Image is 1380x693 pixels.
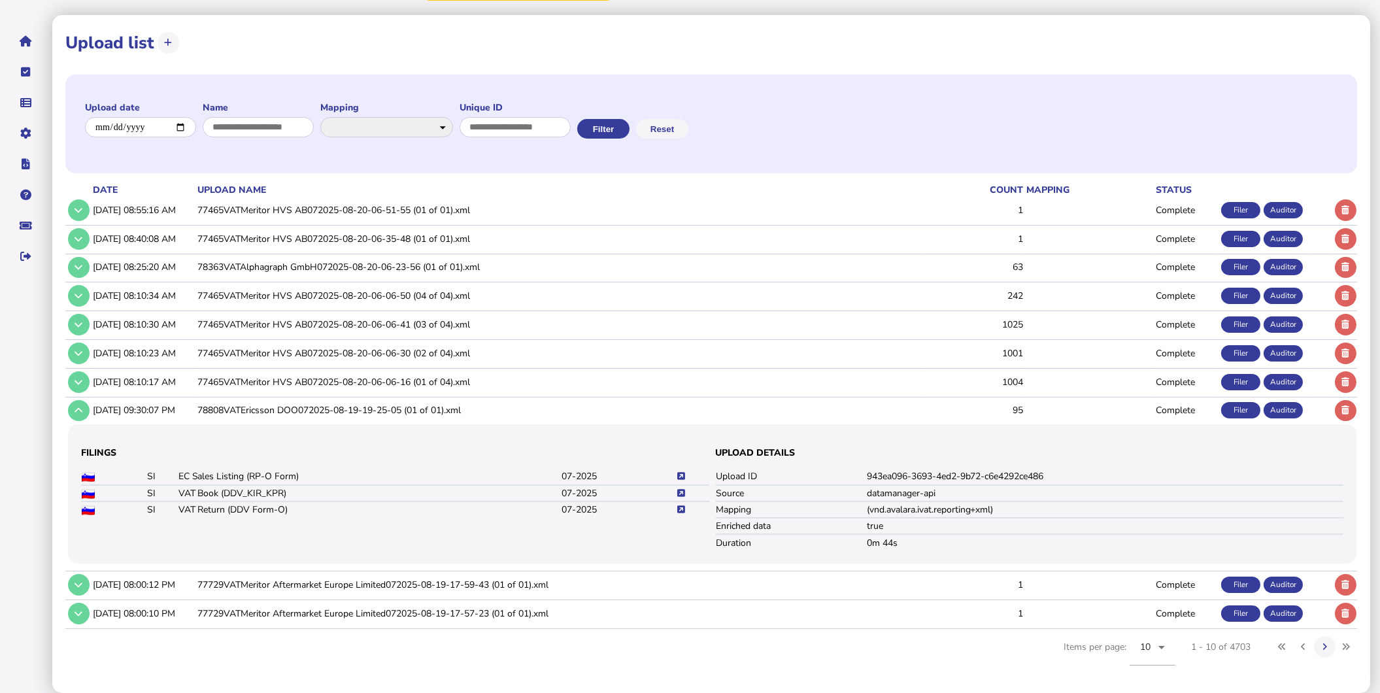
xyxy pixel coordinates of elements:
[68,574,90,596] button: Show/hide row detail
[922,183,1024,197] th: count
[866,534,1343,550] td: 0m 44s
[146,485,177,501] td: SI
[90,311,195,338] td: [DATE] 08:10:30 AM
[203,101,314,114] label: Name
[68,603,90,624] button: Show/hide row detail
[1153,368,1219,395] td: Complete
[195,197,922,224] td: 77465VATMeritor HVS AB072025-08-20-06-51-55 (01 of 01).xml
[82,505,95,515] img: SI flag
[90,600,195,627] td: [DATE] 08:00:10 PM
[195,339,922,366] td: 77465VATMeritor HVS AB072025-08-20-06-06-30 (02 of 04).xml
[1221,605,1260,622] div: Filer
[1221,577,1260,593] div: Filer
[195,571,922,598] td: 77729VATMeritor Aftermarket Europe Limited072025-08-19-17-59-43 (01 of 01).xml
[1335,199,1356,221] button: Delete upload
[90,397,195,424] td: [DATE] 09:30:07 PM
[178,501,562,518] td: VAT Return (DDV Form-O)
[1191,641,1251,653] div: 1 - 10 of 4703
[195,600,922,627] td: 77729VATMeritor Aftermarket Europe Limited072025-08-19-17-57-23 (01 of 01).xml
[81,447,709,459] h3: Filings
[1335,400,1356,422] button: Delete upload
[12,212,40,239] button: Raise a support ticket
[1264,288,1303,304] div: Auditor
[1264,316,1303,333] div: Auditor
[90,571,195,598] td: [DATE] 08:00:12 PM
[90,282,195,309] td: [DATE] 08:10:34 AM
[561,468,676,484] td: 07-2025
[90,339,195,366] td: [DATE] 08:10:23 AM
[1130,629,1175,680] mat-form-field: Change page size
[12,89,40,116] button: Data manager
[195,282,922,309] td: 77465VATMeritor HVS AB072025-08-20-06-06-50 (04 of 04).xml
[1335,228,1356,250] button: Delete upload
[866,518,1343,534] td: true
[12,120,40,147] button: Manage settings
[922,339,1024,366] td: 1001
[1264,259,1303,275] div: Auditor
[1153,254,1219,280] td: Complete
[1314,636,1336,658] button: Next page
[146,501,177,518] td: SI
[1221,374,1260,390] div: Filer
[12,181,40,209] button: Help pages
[716,447,1344,459] h3: Upload details
[716,501,866,518] td: Mapping
[1064,629,1175,680] div: Items per page:
[1271,636,1293,658] button: First page
[1264,577,1303,593] div: Auditor
[866,501,1343,518] td: (vnd.avalara.ivat.reporting+xml)
[1153,197,1219,224] td: Complete
[1264,402,1303,418] div: Auditor
[1335,314,1356,335] button: Delete upload
[1335,257,1356,279] button: Delete upload
[716,518,866,534] td: Enriched data
[866,468,1343,484] td: 943ea096-3693-4ed2-9b72-c6e4292ce486
[12,150,40,178] button: Developer hub links
[460,101,571,114] label: Unique ID
[1335,603,1356,624] button: Delete upload
[1293,636,1315,658] button: Previous page
[922,571,1024,598] td: 1
[195,225,922,252] td: 77465VATMeritor HVS AB072025-08-20-06-35-48 (01 of 01).xml
[716,468,866,484] td: Upload ID
[1221,231,1260,247] div: Filer
[1153,183,1219,197] th: status
[1221,202,1260,218] div: Filer
[1264,231,1303,247] div: Auditor
[68,285,90,307] button: Show/hide row detail
[195,254,922,280] td: 78363VATAlphagraph GmbH072025-08-20-06-23-56 (01 of 01).xml
[68,400,90,422] button: Show/hide row detail
[68,314,90,335] button: Show/hide row detail
[561,501,676,518] td: 07-2025
[146,468,177,484] td: SI
[68,371,90,393] button: Show/hide row detail
[1024,183,1153,197] th: mapping
[195,397,922,424] td: 78808VATEricsson DOO072025-08-19-19-25-05 (01 of 01).xml
[195,311,922,338] td: 77465VATMeritor HVS AB072025-08-20-06-06-41 (03 of 04).xml
[716,485,866,501] td: Source
[1221,345,1260,362] div: Filer
[1221,288,1260,304] div: Filer
[922,397,1024,424] td: 95
[922,311,1024,338] td: 1025
[1140,641,1151,653] span: 10
[82,489,95,499] img: SI flag
[716,534,866,550] td: Duration
[922,282,1024,309] td: 242
[1335,371,1356,393] button: Delete upload
[866,485,1343,501] td: datamanager-api
[1153,311,1219,338] td: Complete
[1336,636,1357,658] button: Last page
[68,257,90,279] button: Show/hide row detail
[636,119,688,139] button: Reset
[922,254,1024,280] td: 63
[90,183,195,197] th: date
[922,225,1024,252] td: 1
[1153,282,1219,309] td: Complete
[68,228,90,250] button: Show/hide row detail
[1153,397,1219,424] td: Complete
[195,183,922,197] th: upload name
[12,58,40,86] button: Tasks
[1335,343,1356,364] button: Delete upload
